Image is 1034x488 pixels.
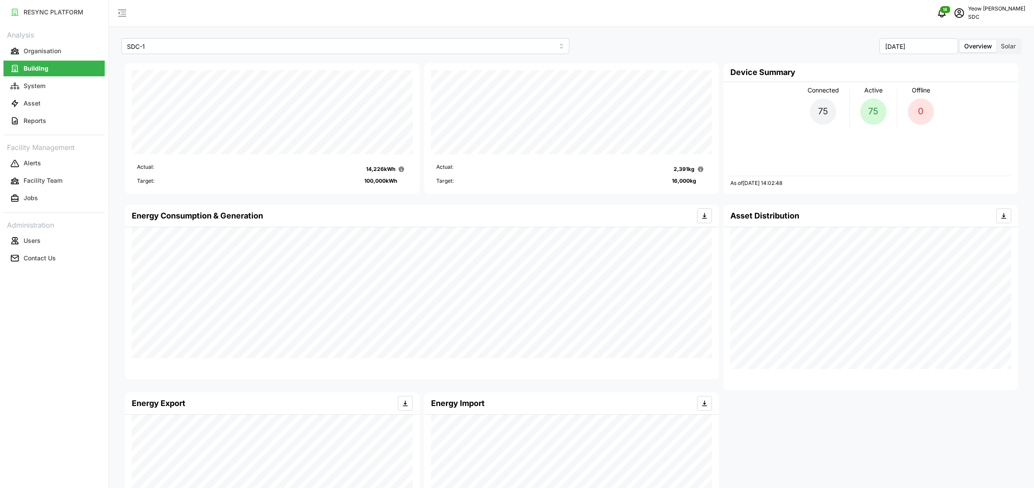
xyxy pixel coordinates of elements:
[3,155,105,172] a: Alerts
[24,159,41,167] p: Alerts
[968,5,1025,13] p: Yeow [PERSON_NAME]
[3,250,105,266] button: Contact Us
[431,398,485,409] h4: Energy Import
[3,233,105,249] button: Users
[3,60,105,77] a: Building
[3,61,105,76] button: Building
[24,82,45,90] p: System
[3,43,105,59] button: Organisation
[132,398,185,409] h4: Energy Export
[364,177,397,185] p: 100,000 kWh
[24,194,38,202] p: Jobs
[3,112,105,130] a: Reports
[869,105,879,118] p: 75
[3,191,105,206] button: Jobs
[24,47,61,55] p: Organisation
[968,13,1025,21] p: SDC
[918,105,924,118] p: 0
[672,177,696,185] p: 16,000 kg
[864,85,883,95] p: Active
[3,4,105,20] button: RESYNC PLATFORM
[3,173,105,189] button: Facility Team
[933,4,951,22] button: notifications
[818,105,829,118] p: 75
[3,232,105,249] a: Users
[730,180,782,187] p: As of [DATE] 14:02:48
[24,99,41,108] p: Asset
[24,254,56,263] p: Contact Us
[808,85,839,95] p: Connected
[730,67,795,78] h4: Device Summary
[132,210,263,222] h4: Energy Consumption & Generation
[24,64,48,73] p: Building
[912,85,930,95] p: Offline
[3,42,105,60] a: Organisation
[3,78,105,94] button: System
[24,8,83,17] p: RESYNC PLATFORM
[1001,42,1016,50] span: Solar
[24,236,41,245] p: Users
[964,42,992,50] span: Overview
[137,177,154,185] p: Target:
[137,163,154,175] p: Actual:
[3,77,105,95] a: System
[3,172,105,190] a: Facility Team
[24,116,46,125] p: Reports
[436,163,453,175] p: Actual:
[3,113,105,129] button: Reports
[3,249,105,267] a: Contact Us
[3,95,105,112] a: Asset
[951,4,968,22] button: schedule
[3,218,105,231] p: Administration
[24,176,62,185] p: Facility Team
[674,165,695,174] p: 2,391 kg
[730,210,799,222] h4: Asset Distribution
[880,38,958,54] input: Select Month
[366,165,395,174] p: 14,226 kWh
[3,140,105,153] p: Facility Management
[3,156,105,171] button: Alerts
[436,177,454,185] p: Target:
[943,7,948,13] span: 18
[3,96,105,111] button: Asset
[3,190,105,207] a: Jobs
[3,28,105,41] p: Analysis
[3,3,105,21] a: RESYNC PLATFORM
